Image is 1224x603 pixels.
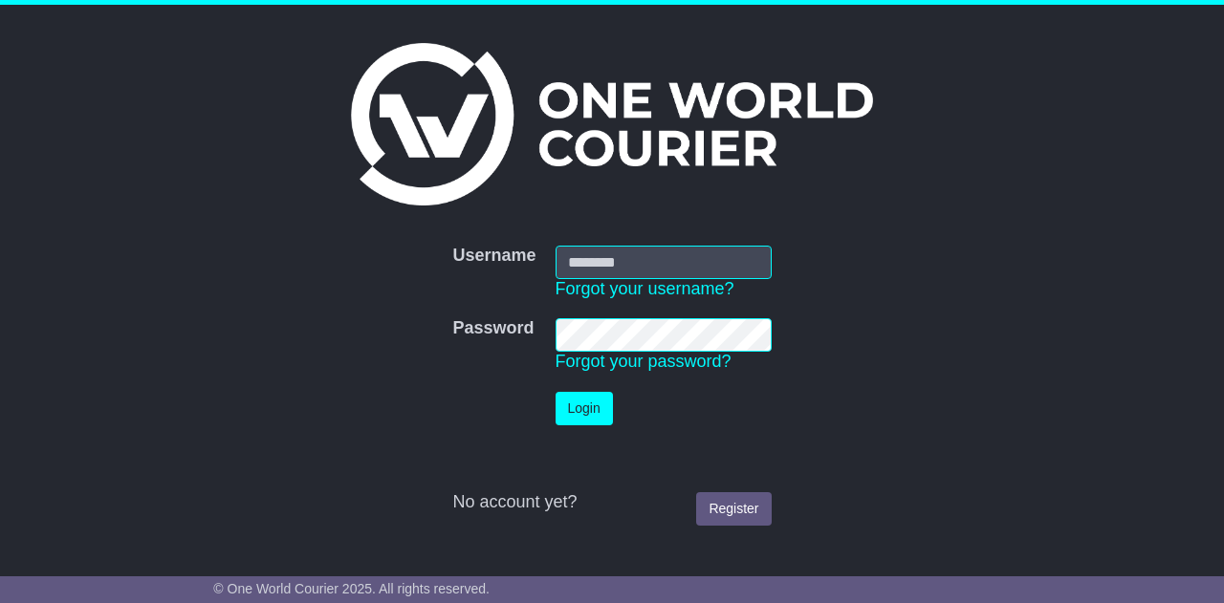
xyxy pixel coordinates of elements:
[452,318,534,339] label: Password
[556,352,732,371] a: Forgot your password?
[452,492,771,513] div: No account yet?
[452,246,535,267] label: Username
[556,279,734,298] a: Forgot your username?
[213,581,490,596] span: © One World Courier 2025. All rights reserved.
[351,43,873,205] img: One World
[556,392,613,425] button: Login
[696,492,771,526] a: Register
